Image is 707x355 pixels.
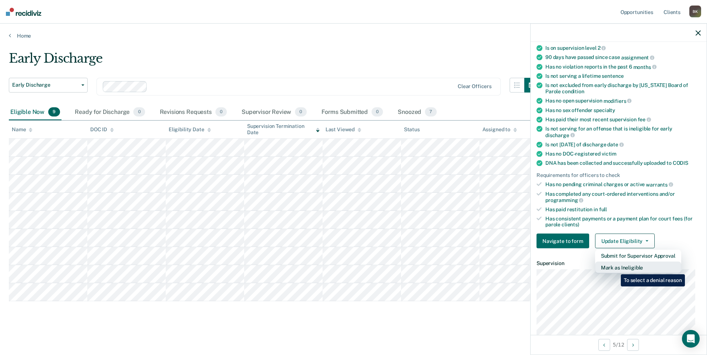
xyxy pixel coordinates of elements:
[537,234,589,248] button: Navigate to form
[598,45,606,51] span: 2
[537,234,592,248] a: Navigate to form link
[545,206,701,212] div: Has paid restitution in
[326,126,361,133] div: Last Viewed
[545,132,575,138] span: discharge
[247,123,320,136] div: Supervision Termination Date
[545,63,701,70] div: Has no violation reports in the past 6
[458,83,492,90] div: Clear officers
[545,73,701,79] div: Is not serving a lifetime
[12,126,32,133] div: Name
[48,107,60,117] span: 9
[372,107,383,117] span: 0
[673,160,688,166] span: CODIS
[545,191,701,203] div: Has completed any court-ordered interventions and/or
[682,330,700,348] div: Open Intercom Messenger
[396,104,438,121] div: Snoozed
[90,126,114,133] div: DOC ID
[537,260,701,267] dt: Supervision
[169,126,211,133] div: Eligibility Date
[425,107,436,117] span: 7
[545,54,701,61] div: 90 days have passed since case
[604,98,632,104] span: modifiers
[602,73,624,79] span: sentence
[404,126,420,133] div: Status
[689,6,701,17] div: B K
[73,104,146,121] div: Ready for Discharge
[482,126,517,133] div: Assigned to
[215,107,227,117] span: 0
[562,222,579,227] span: clients)
[545,160,701,166] div: DNA has been collected and successfully uploaded to
[295,107,306,117] span: 0
[12,82,78,88] span: Early Discharge
[595,234,655,248] button: Update Eligibility
[9,32,698,39] a: Home
[602,151,616,157] span: victim
[531,335,707,354] div: 5 / 12
[595,250,681,262] button: Submit for Supervisor Approval
[320,104,385,121] div: Forms Submitted
[599,206,607,212] span: full
[545,126,701,138] div: Is not serving for an offense that is ineligible for early
[9,104,61,121] div: Eligible Now
[545,45,701,51] div: Is on supervision level
[158,104,228,121] div: Revisions Requests
[545,197,583,203] span: programming
[545,151,701,157] div: Has no DOC-registered
[627,339,639,351] button: Next Opportunity
[595,262,681,274] button: Mark as Ineligible
[9,51,539,72] div: Early Discharge
[621,54,654,60] span: assignment
[545,97,701,104] div: Has no open supervision
[594,107,615,113] span: specialty
[545,181,701,188] div: Has no pending criminal charges or active
[133,107,145,117] span: 0
[537,172,701,178] div: Requirements for officers to check
[607,142,623,147] span: date
[545,215,701,228] div: Has consistent payments or a payment plan for court fees (for parole
[646,181,673,187] span: warrants
[545,107,701,113] div: Has no sex offender
[240,104,308,121] div: Supervisor Review
[633,64,657,70] span: months
[545,141,701,148] div: Is not [DATE] of discharge
[6,8,41,16] img: Recidiviz
[562,88,584,94] span: condition
[545,116,701,123] div: Has paid their most recent supervision
[638,116,651,122] span: fee
[545,82,701,95] div: Is not excluded from early discharge by [US_STATE] Board of Parole
[598,339,610,351] button: Previous Opportunity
